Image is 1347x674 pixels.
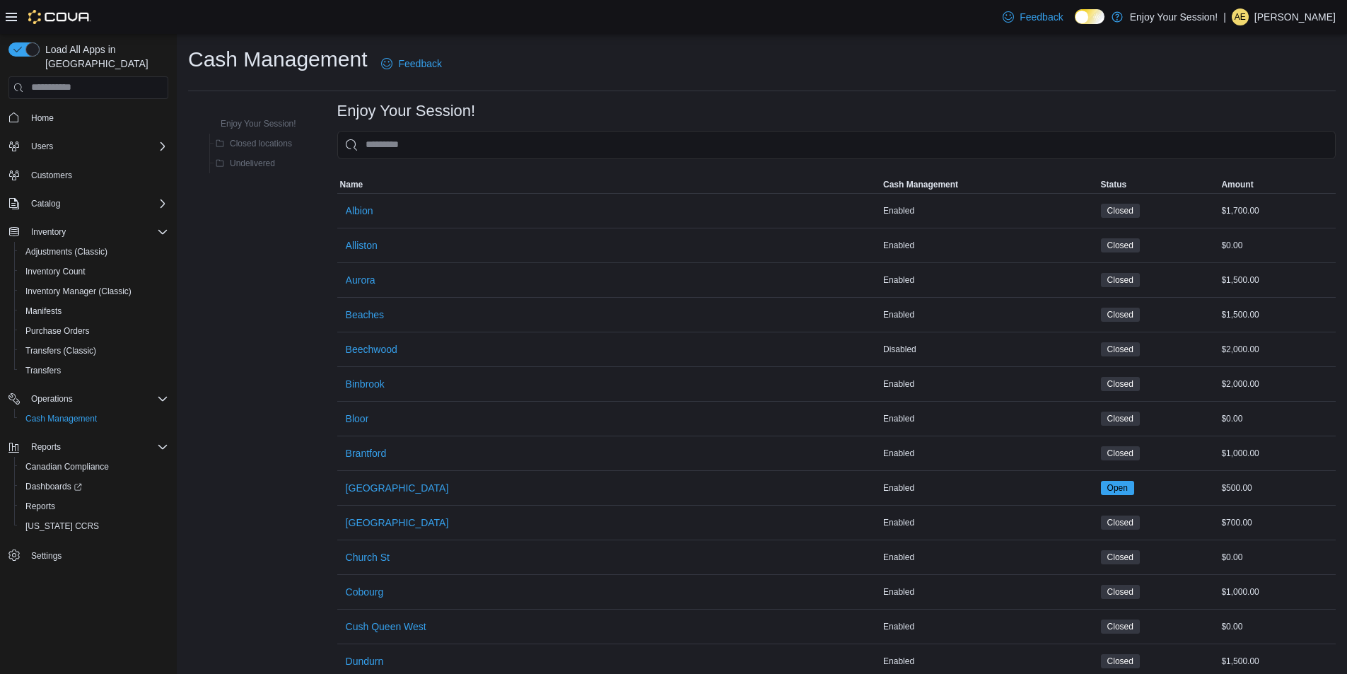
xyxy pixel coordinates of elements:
button: Status [1098,176,1219,193]
a: Dashboards [20,478,88,495]
button: Binbrook [340,370,390,398]
span: Inventory Count [20,263,168,280]
span: Closed [1107,308,1133,321]
span: Cush Queen West [346,620,426,634]
span: Closed [1107,586,1133,598]
span: Closed [1107,655,1133,668]
div: $2,000.00 [1218,376,1336,393]
span: Reports [25,501,55,512]
button: Undelivered [210,155,281,172]
button: Settings [3,545,174,565]
button: Adjustments (Classic) [14,242,174,262]
div: Enabled [880,583,1098,600]
button: Manifests [14,301,174,321]
span: Settings [25,546,168,564]
div: $0.00 [1218,549,1336,566]
span: Albion [346,204,373,218]
a: Purchase Orders [20,323,95,339]
div: $1,000.00 [1218,583,1336,600]
span: Beechwood [346,342,397,356]
span: Adjustments (Classic) [25,246,107,257]
span: Users [25,138,168,155]
span: Closed [1101,550,1140,564]
div: Enabled [880,653,1098,670]
span: Closed [1107,412,1133,425]
span: Washington CCRS [20,518,168,535]
button: Inventory [25,223,71,240]
span: Closed [1101,308,1140,322]
span: Closed locations [230,138,292,149]
button: Catalog [3,194,174,214]
button: [GEOGRAPHIC_DATA] [340,474,455,502]
button: Reports [3,437,174,457]
span: Open [1101,481,1134,495]
a: Feedback [375,50,447,78]
a: Dashboards [14,477,174,496]
p: Enjoy Your Session! [1130,8,1218,25]
div: Enabled [880,514,1098,531]
span: Closed [1107,274,1133,286]
span: Alliston [346,238,378,252]
button: Closed locations [210,135,298,152]
span: Settings [31,550,62,562]
span: Closed [1107,343,1133,356]
span: Dundurn [346,654,384,668]
span: Inventory Manager (Classic) [25,286,132,297]
button: Users [3,136,174,156]
button: Inventory [3,222,174,242]
div: $1,500.00 [1218,653,1336,670]
span: Enjoy Your Session! [221,118,296,129]
div: $1,700.00 [1218,202,1336,219]
span: Amount [1221,179,1253,190]
span: Bloor [346,412,369,426]
span: Canadian Compliance [20,458,168,475]
a: Canadian Compliance [20,458,115,475]
div: Enabled [880,376,1098,393]
span: Closed [1101,585,1140,599]
button: Bloor [340,405,375,433]
button: Enjoy Your Session! [201,115,302,132]
button: Cobourg [340,578,390,606]
a: Inventory Count [20,263,91,280]
a: Transfers (Classic) [20,342,102,359]
span: Closed [1101,377,1140,391]
button: Home [3,108,174,128]
span: [GEOGRAPHIC_DATA] [346,481,449,495]
span: Beaches [346,308,384,322]
button: Cash Management [880,176,1098,193]
button: Alliston [340,231,383,260]
button: Customers [3,165,174,185]
button: Brantford [340,439,392,467]
button: Amount [1218,176,1336,193]
span: Transfers (Classic) [25,345,96,356]
button: Reports [25,438,66,455]
span: Catalog [25,195,168,212]
span: Name [340,179,363,190]
input: This is a search bar. As you type, the results lower in the page will automatically filter. [337,131,1336,159]
button: [GEOGRAPHIC_DATA] [340,509,455,537]
div: Enabled [880,272,1098,289]
span: Closed [1101,342,1140,356]
span: Adjustments (Classic) [20,243,168,260]
span: Cash Management [25,413,97,424]
button: Inventory Manager (Classic) [14,281,174,301]
span: Operations [25,390,168,407]
div: Enabled [880,306,1098,323]
span: Closed [1107,447,1133,460]
span: Transfers [25,365,61,376]
img: Cova [28,10,91,24]
div: $1,500.00 [1218,306,1336,323]
span: Closed [1107,551,1133,564]
div: Enabled [880,445,1098,462]
span: Purchase Orders [20,323,168,339]
div: $2,000.00 [1218,341,1336,358]
span: [GEOGRAPHIC_DATA] [346,516,449,530]
span: Reports [25,438,168,455]
a: Transfers [20,362,66,379]
span: Inventory Count [25,266,86,277]
span: Closed [1107,378,1133,390]
span: [US_STATE] CCRS [25,521,99,532]
a: Feedback [997,3,1068,31]
span: Closed [1107,620,1133,633]
span: Manifests [25,306,62,317]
